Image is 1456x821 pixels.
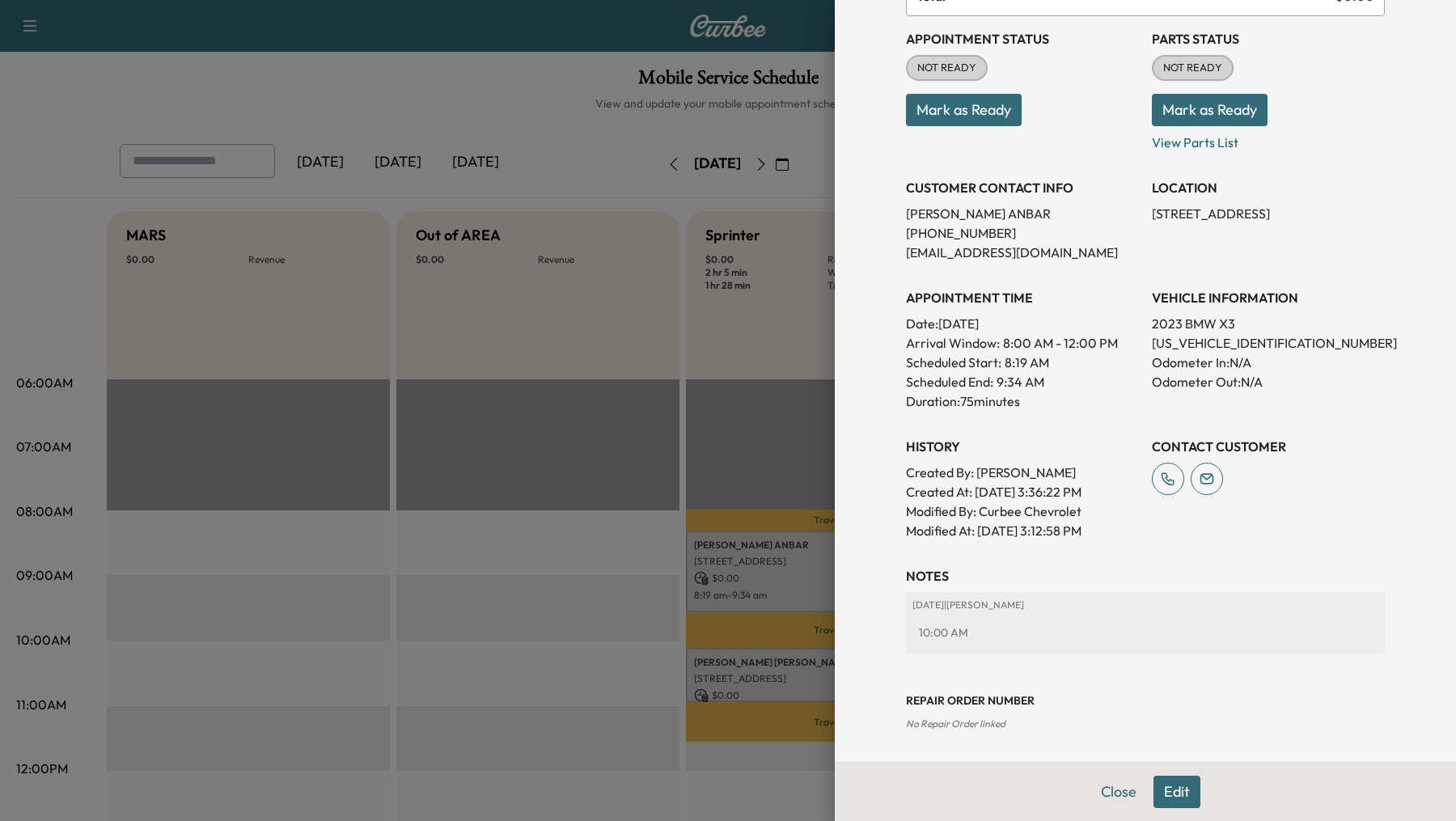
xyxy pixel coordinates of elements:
button: Close [1090,776,1147,808]
button: Mark as Ready [1152,94,1268,126]
p: Modified At : [DATE] 3:12:58 PM [906,521,1139,540]
p: Modified By : Curbee Chevrolet [906,501,1139,521]
p: Scheduled Start: [906,353,1001,372]
span: NOT READY [908,60,986,76]
p: Date: [DATE] [906,314,1139,333]
p: Arrival Window: [906,333,1139,353]
p: [US_VEHICLE_IDENTIFICATION_NUMBER] [1152,333,1385,353]
p: 8:19 AM [1005,353,1049,372]
h3: LOCATION [1152,178,1385,197]
h3: History [906,437,1139,456]
p: Odometer Out: N/A [1152,372,1385,391]
p: 2023 BMW X3 [1152,314,1385,333]
h3: APPOINTMENT TIME [906,288,1139,307]
button: Edit [1153,776,1200,808]
h3: Appointment Status [906,29,1139,49]
p: [DATE] | [PERSON_NAME] [912,599,1378,612]
button: Mark as Ready [906,94,1022,126]
p: [PHONE_NUMBER] [906,223,1139,243]
p: [STREET_ADDRESS] [1152,204,1385,223]
h3: NOTES [906,566,1385,586]
p: Created By : [PERSON_NAME] [906,463,1139,482]
p: Odometer In: N/A [1152,353,1385,372]
div: 10:00 AM [912,618,1378,647]
h3: CUSTOMER CONTACT INFO [906,178,1139,197]
span: 8:00 AM - 12:00 PM [1003,333,1118,353]
span: No Repair Order linked [906,717,1005,730]
p: [PERSON_NAME] ANBAR [906,204,1139,223]
p: Created At : [DATE] 3:36:22 PM [906,482,1139,501]
p: [EMAIL_ADDRESS][DOMAIN_NAME] [906,243,1139,262]
h3: CONTACT CUSTOMER [1152,437,1385,456]
h3: Parts Status [1152,29,1385,49]
h3: Repair Order number [906,692,1385,709]
h3: VEHICLE INFORMATION [1152,288,1385,307]
p: 9:34 AM [997,372,1044,391]
span: NOT READY [1153,60,1232,76]
p: Duration: 75 minutes [906,391,1139,411]
p: View Parts List [1152,126,1385,152]
p: Scheduled End: [906,372,993,391]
